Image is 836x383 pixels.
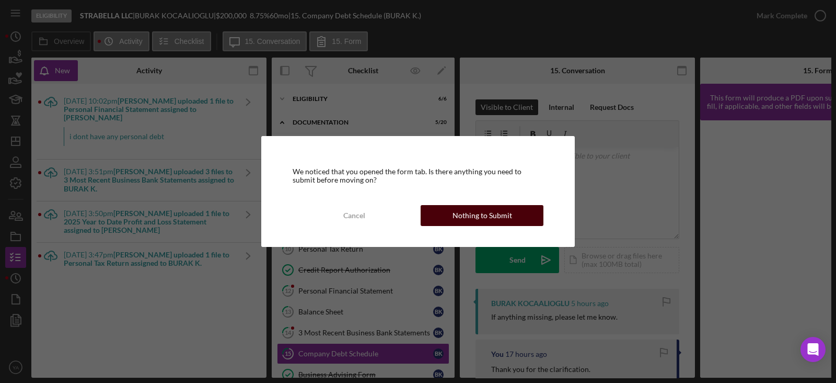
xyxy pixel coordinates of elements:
button: Nothing to Submit [421,205,543,226]
div: Cancel [343,205,365,226]
div: Nothing to Submit [452,205,512,226]
div: We noticed that you opened the form tab. Is there anything you need to submit before moving on? [293,167,543,184]
button: Cancel [293,205,415,226]
div: Open Intercom Messenger [800,337,826,362]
